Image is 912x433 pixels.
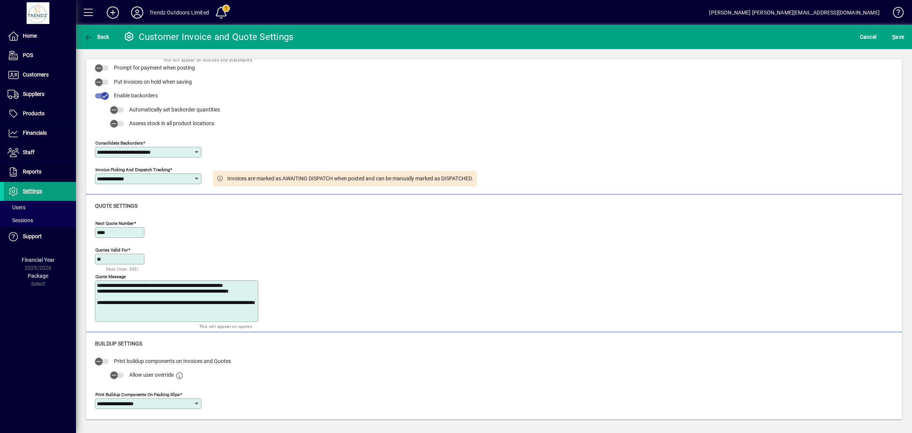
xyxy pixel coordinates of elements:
span: Users [8,204,25,210]
a: Support [4,227,76,246]
span: Put invoices on hold when saving [114,79,192,85]
button: Save [890,30,906,44]
span: Enable backorders [114,92,158,99]
a: Home [4,27,76,46]
span: Home [23,33,37,39]
mat-label: Consolidate backorders [95,140,143,145]
span: Prompt for payment when posting [114,65,195,71]
span: POS [23,52,33,58]
span: Print buildup components on Invoices and Quotes [114,358,231,364]
mat-hint: This will appear on invoices and statements [163,56,252,64]
span: Assess stock in all product locations [129,120,214,126]
mat-hint: Days (max. 365) [106,264,138,273]
a: Suppliers [4,85,76,104]
span: Reports [23,169,41,175]
mat-label: Quotes valid for [95,247,128,252]
span: Quote settings [95,203,138,209]
app-page-header-button: Back [76,30,118,44]
a: Products [4,104,76,123]
a: POS [4,46,76,65]
span: S [892,34,895,40]
span: Customers [23,72,49,78]
span: Automatically set backorder quantities [129,107,220,113]
a: Knowledge Base [887,2,902,26]
span: Allow user override [129,372,174,378]
mat-label: Next quote number [95,220,134,226]
span: Financials [23,130,47,136]
span: Cancel [860,31,877,43]
button: Cancel [858,30,879,44]
div: Trendz Outdoors Limited [149,6,209,19]
span: Products [23,110,44,116]
span: Buildup settings [95,341,142,347]
button: Profile [125,6,149,19]
div: Invoices are marked as AWAITING DISPATCH when posted and can be manually marked as DISPATCHED. [227,175,473,183]
a: Sessions [4,214,76,227]
span: Suppliers [23,91,44,97]
button: Add [101,6,125,19]
span: Staff [23,149,35,155]
a: Users [4,201,76,214]
a: Financials [4,124,76,143]
a: Reports [4,162,76,181]
a: Staff [4,143,76,162]
mat-label: Quote Message [95,274,126,279]
span: ave [892,31,904,43]
mat-label: Print buildup components on Packing Slips [95,392,180,397]
button: Back [82,30,111,44]
div: Customer Invoice and Quote Settings [123,31,294,43]
span: Settings [23,188,42,194]
mat-label: Invoice Picking and Dispatch Tracking [95,167,170,172]
span: Support [23,233,42,239]
a: Customers [4,65,76,84]
span: Package [28,273,48,279]
span: Sessions [8,217,33,223]
span: Back [84,34,109,40]
div: [PERSON_NAME] [PERSON_NAME][EMAIL_ADDRESS][DOMAIN_NAME] [709,6,880,19]
mat-hint: This will appear on quotes [199,322,252,331]
span: Financial Year [22,257,55,263]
